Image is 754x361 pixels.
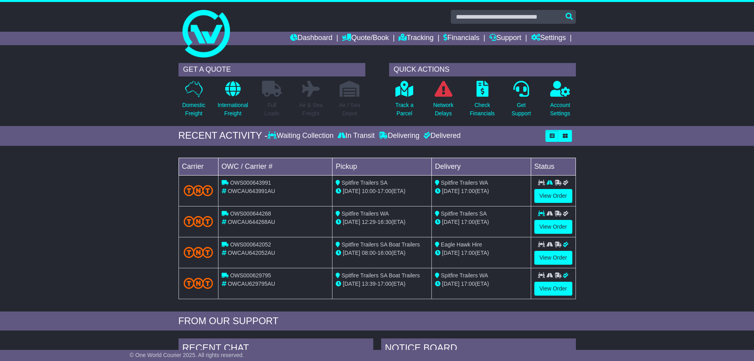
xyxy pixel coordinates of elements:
[290,32,332,45] a: Dashboard
[531,158,575,175] td: Status
[362,250,376,256] span: 08:00
[230,272,271,279] span: OWS000629795
[343,281,360,287] span: [DATE]
[550,101,570,118] p: Account Settings
[395,101,414,118] p: Track a Parcel
[362,188,376,194] span: 10:00
[179,63,365,76] div: GET A QUOTE
[422,132,461,140] div: Delivered
[433,80,454,122] a: NetworkDelays
[442,250,460,256] span: [DATE]
[339,101,361,118] p: Air / Sea Depot
[435,218,528,226] div: (ETA)
[461,281,475,287] span: 17:00
[342,272,420,279] span: Spitfire Trailers SA Boat Trailers
[534,189,572,203] a: View Order
[342,210,389,217] span: Spitfire Trailers WA
[531,32,566,45] a: Settings
[230,180,271,186] span: OWS000643991
[399,32,433,45] a: Tracking
[489,32,521,45] a: Support
[230,210,271,217] span: OWS000644268
[389,63,576,76] div: QUICK ACTIONS
[179,338,373,360] div: RECENT CHAT
[332,158,432,175] td: Pickup
[184,247,213,258] img: TNT_Domestic.png
[336,218,428,226] div: - (ETA)
[343,188,360,194] span: [DATE]
[228,188,275,194] span: OWCAU643991AU
[378,188,391,194] span: 17:00
[442,219,460,225] span: [DATE]
[435,249,528,257] div: (ETA)
[433,101,453,118] p: Network Delays
[184,185,213,196] img: TNT_Domestic.png
[342,32,389,45] a: Quote/Book
[343,219,360,225] span: [DATE]
[442,281,460,287] span: [DATE]
[534,282,572,296] a: View Order
[262,101,282,118] p: Full Loads
[461,219,475,225] span: 17:00
[443,32,479,45] a: Financials
[299,101,323,118] p: Air & Sea Freight
[470,101,495,118] p: Check Financials
[550,80,571,122] a: AccountSettings
[378,281,391,287] span: 17:00
[435,280,528,288] div: (ETA)
[228,281,275,287] span: OWCAU629795AU
[534,220,572,234] a: View Order
[461,188,475,194] span: 17:00
[395,80,414,122] a: Track aParcel
[381,338,576,360] div: NOTICE BOARD
[230,241,271,248] span: OWS000642052
[217,80,249,122] a: InternationalFreight
[179,315,576,327] div: FROM OUR SUPPORT
[130,352,244,358] span: © One World Courier 2025. All rights reserved.
[534,251,572,265] a: View Order
[469,80,495,122] a: CheckFinancials
[228,219,275,225] span: OWCAU644268AU
[336,249,428,257] div: - (ETA)
[461,250,475,256] span: 17:00
[378,219,391,225] span: 16:30
[441,180,488,186] span: Spitfire Trailers WA
[228,250,275,256] span: OWCAU642052AU
[431,158,531,175] td: Delivery
[268,132,335,140] div: Waiting Collection
[343,250,360,256] span: [DATE]
[342,180,387,186] span: Spitfire Trailers SA
[511,101,531,118] p: Get Support
[442,188,460,194] span: [DATE]
[435,187,528,195] div: (ETA)
[179,130,268,141] div: RECENT ACTIVITY -
[182,101,205,118] p: Domestic Freight
[218,101,248,118] p: International Freight
[362,219,376,225] span: 12:29
[336,187,428,195] div: - (ETA)
[218,158,332,175] td: OWC / Carrier #
[362,281,376,287] span: 13:39
[336,280,428,288] div: - (ETA)
[441,210,487,217] span: Spitfire Trailers SA
[336,132,377,140] div: In Transit
[378,250,391,256] span: 16:00
[179,158,218,175] td: Carrier
[182,80,205,122] a: DomesticFreight
[184,278,213,288] img: TNT_Domestic.png
[342,241,420,248] span: Spitfire Trailers SA Boat Trailers
[511,80,531,122] a: GetSupport
[377,132,422,140] div: Delivering
[184,216,213,227] img: TNT_Domestic.png
[441,241,482,248] span: Eagle Hawk Hire
[441,272,488,279] span: Spitfire Trailers WA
